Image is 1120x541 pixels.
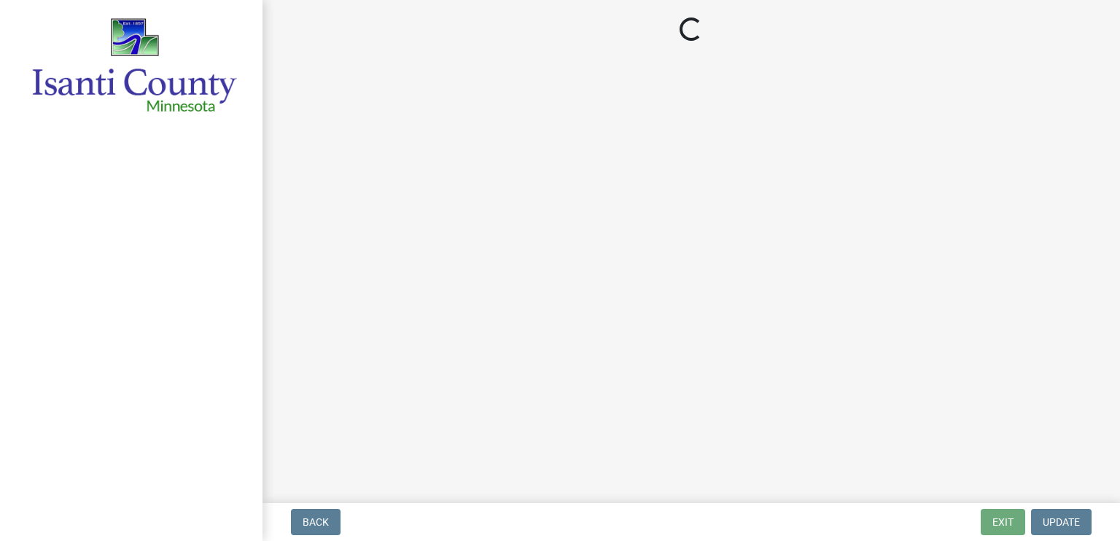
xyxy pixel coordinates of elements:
[981,509,1025,535] button: Exit
[29,15,239,115] img: Isanti County, Minnesota
[291,509,341,535] button: Back
[1043,516,1080,528] span: Update
[303,516,329,528] span: Back
[1031,509,1092,535] button: Update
